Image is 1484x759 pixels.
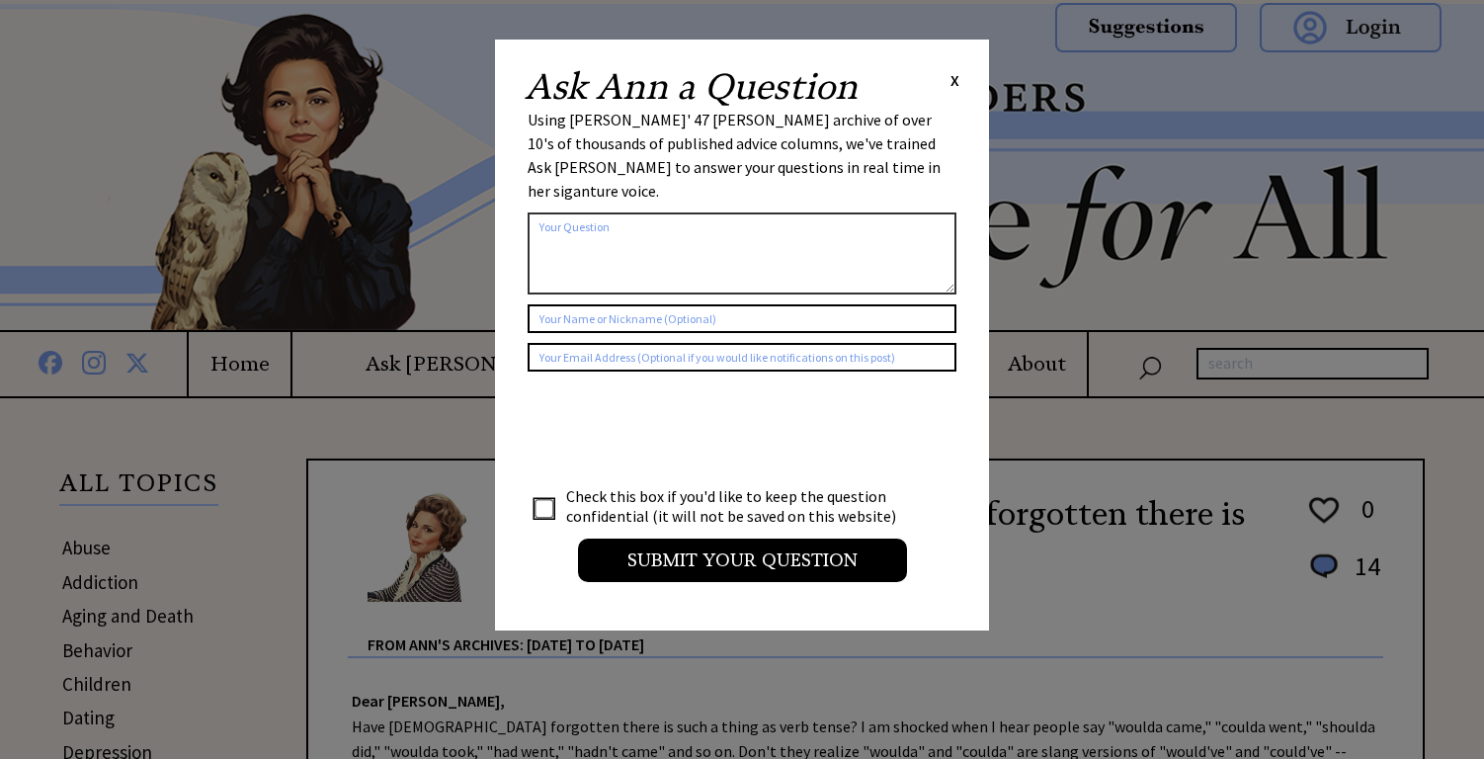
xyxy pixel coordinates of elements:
td: Check this box if you'd like to keep the question confidential (it will not be saved on this webs... [565,485,915,527]
div: Using [PERSON_NAME]' 47 [PERSON_NAME] archive of over 10's of thousands of published advice colum... [528,108,956,203]
input: Submit your Question [578,539,907,582]
input: Your Email Address (Optional if you would like notifications on this post) [528,343,956,372]
h2: Ask Ann a Question [525,69,858,105]
input: Your Name or Nickname (Optional) [528,304,956,333]
span: X [950,70,959,90]
iframe: reCAPTCHA [528,391,828,468]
